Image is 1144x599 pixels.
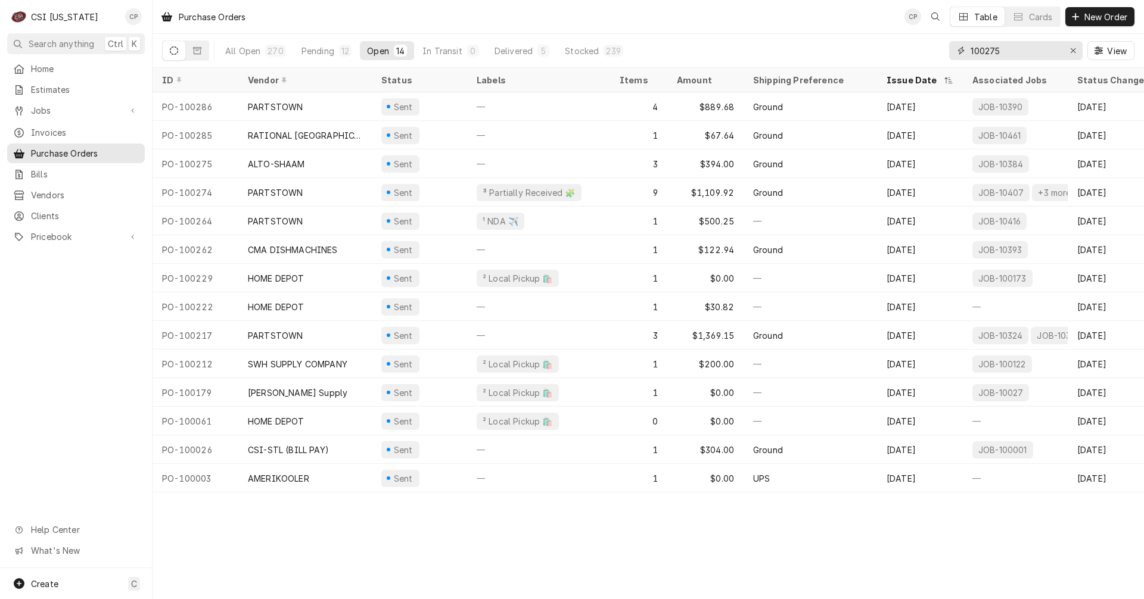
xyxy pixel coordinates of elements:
[481,272,554,285] div: ² Local Pickup 🛍️
[744,292,877,321] div: —
[392,244,415,256] div: Sent
[392,358,415,370] div: Sent
[392,272,415,285] div: Sent
[7,520,145,539] a: Go to Help Center
[744,378,877,407] div: —
[268,45,283,57] div: 270
[1029,11,1053,23] div: Cards
[926,7,945,26] button: Open search
[1036,329,1081,342] div: JOB-10329
[610,378,667,407] div: 1
[248,244,338,256] div: CMA DISHMACHINES
[470,45,477,57] div: 0
[667,350,744,378] div: $200.00
[887,74,941,86] div: Issue Date
[467,435,610,464] div: —
[744,207,877,235] div: —
[667,178,744,207] div: $1,109.92
[1065,7,1134,26] button: New Order
[972,74,1058,86] div: Associated Jobs
[877,178,963,207] div: [DATE]
[7,123,145,142] a: Invoices
[153,292,238,321] div: PO-100222
[31,544,138,557] span: What's New
[153,149,238,178] div: PO-100275
[125,8,142,25] div: Craig Pierce's Avatar
[392,444,415,456] div: Sent
[877,264,963,292] div: [DATE]
[753,329,783,342] div: Ground
[877,292,963,321] div: [DATE]
[977,186,1025,199] div: JOB-10407
[422,45,462,57] div: In Transit
[248,415,304,428] div: HOME DEPOT
[31,168,139,180] span: Bills
[248,444,329,456] div: CSI-STL (BILL PAY)
[392,215,415,227] div: Sent
[1064,41,1083,60] button: Erase input
[131,578,137,590] span: C
[753,186,783,199] div: Ground
[7,206,145,226] a: Clients
[963,292,1068,321] div: —
[565,45,599,57] div: Stocked
[248,186,303,199] div: PARTSTOWN
[877,92,963,121] div: [DATE]
[153,350,238,378] div: PO-100212
[877,464,963,492] div: [DATE]
[877,321,963,350] div: [DATE]
[620,74,655,86] div: Items
[877,378,963,407] div: [DATE]
[977,215,1022,227] div: JOB-10416
[877,350,963,378] div: [DATE]
[392,472,415,485] div: Sent
[877,121,963,149] div: [DATE]
[667,207,744,235] div: $500.25
[977,129,1022,142] div: JOB-10461
[667,464,744,492] div: $0.00
[610,292,667,321] div: 1
[392,386,415,399] div: Sent
[153,407,238,435] div: PO-100061
[392,415,415,428] div: Sent
[753,472,770,485] div: UPS
[753,158,783,170] div: Ground
[877,407,963,435] div: [DATE]
[610,407,667,435] div: 0
[248,301,304,313] div: HOME DEPOT
[904,8,921,25] div: CP
[610,264,667,292] div: 1
[31,147,139,160] span: Purchase Orders
[29,38,94,50] span: Search anything
[11,8,27,25] div: C
[481,415,554,428] div: ² Local Pickup 🛍️
[481,215,520,227] div: ¹ NDA ✈️
[744,350,877,378] div: —
[7,185,145,205] a: Vendors
[744,407,877,435] div: —
[904,8,921,25] div: Craig Pierce's Avatar
[153,264,238,292] div: PO-100229
[467,464,610,492] div: —
[125,8,142,25] div: CP
[248,74,360,86] div: Vendor
[392,101,415,113] div: Sent
[7,33,145,54] button: Search anythingCtrlK
[610,464,667,492] div: 1
[132,38,137,50] span: K
[744,264,877,292] div: —
[481,358,554,370] div: ² Local Pickup 🛍️
[248,129,362,142] div: RATIONAL [GEOGRAPHIC_DATA]
[610,207,667,235] div: 1
[341,45,349,57] div: 12
[977,329,1024,342] div: JOB-10324
[877,149,963,178] div: [DATE]
[467,121,610,149] div: —
[753,101,783,113] div: Ground
[667,378,744,407] div: $0.00
[667,321,744,350] div: $1,369.15
[753,129,783,142] div: Ground
[153,464,238,492] div: PO-100003
[481,186,577,199] div: ³ Partially Received 🧩
[392,329,415,342] div: Sent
